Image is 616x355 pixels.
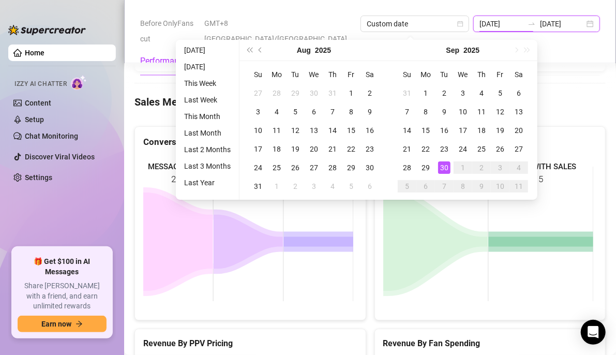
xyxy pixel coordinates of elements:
[472,177,491,196] td: 2025-10-09
[286,102,305,121] td: 2025-08-05
[180,94,235,106] li: Last Week
[8,25,86,35] img: logo-BBDzfeDw.svg
[475,161,488,174] div: 2
[204,16,354,47] span: GMT+8 [GEOGRAPHIC_DATA]/[GEOGRAPHIC_DATA]
[457,143,469,155] div: 24
[401,180,413,193] div: 5
[305,65,323,84] th: We
[494,106,506,118] div: 12
[143,135,357,149] div: Conversions By Messages sent
[305,158,323,177] td: 2025-08-27
[513,161,525,174] div: 4
[401,124,413,137] div: 14
[252,143,264,155] div: 17
[25,99,51,107] a: Content
[25,132,78,140] a: Chat Monitoring
[438,87,450,99] div: 2
[454,84,472,102] td: 2025-09-03
[416,121,435,140] td: 2025-09-15
[528,20,536,28] span: to
[297,40,311,61] button: Choose a month
[25,153,95,161] a: Discover Viral Videos
[472,140,491,158] td: 2025-09-25
[140,16,198,47] span: Before OnlyFans cut
[398,65,416,84] th: Su
[419,124,432,137] div: 15
[438,161,450,174] div: 30
[360,65,379,84] th: Sa
[438,143,450,155] div: 23
[271,124,283,137] div: 11
[364,161,376,174] div: 30
[457,161,469,174] div: 1
[416,177,435,196] td: 2025-10-06
[315,40,331,61] button: Choose a year
[25,115,44,124] a: Setup
[342,158,360,177] td: 2025-08-29
[134,95,606,109] h4: Sales Metrics
[494,161,506,174] div: 3
[401,106,413,118] div: 7
[360,177,379,196] td: 2025-09-06
[271,161,283,174] div: 25
[308,161,320,174] div: 27
[252,124,264,137] div: 10
[342,140,360,158] td: 2025-08-22
[475,106,488,118] div: 11
[289,106,302,118] div: 5
[401,161,413,174] div: 28
[513,124,525,137] div: 20
[435,158,454,177] td: 2025-09-30
[342,177,360,196] td: 2025-09-05
[286,84,305,102] td: 2025-07-29
[271,87,283,99] div: 28
[326,106,339,118] div: 7
[249,84,267,102] td: 2025-07-27
[419,161,432,174] div: 29
[180,127,235,139] li: Last Month
[289,161,302,174] div: 26
[491,65,509,84] th: Fr
[140,55,230,67] div: Performance Breakdown
[71,75,87,90] img: AI Chatter
[267,121,286,140] td: 2025-08-11
[513,106,525,118] div: 13
[581,320,606,345] div: Open Intercom Messenger
[249,65,267,84] th: Su
[360,121,379,140] td: 2025-08-16
[267,140,286,158] td: 2025-08-18
[289,180,302,193] div: 2
[180,61,235,73] li: [DATE]
[305,121,323,140] td: 2025-08-13
[416,84,435,102] td: 2025-09-01
[143,337,357,350] h5: Revenue By PPV Pricing
[435,140,454,158] td: 2025-09-23
[475,124,488,137] div: 18
[180,110,235,123] li: This Month
[446,40,460,61] button: Choose a month
[342,121,360,140] td: 2025-08-15
[475,143,488,155] div: 25
[345,161,357,174] div: 29
[255,40,266,61] button: Previous month (PageUp)
[18,316,107,332] button: Earn nowarrow-right
[323,102,342,121] td: 2025-08-07
[286,158,305,177] td: 2025-08-26
[472,102,491,121] td: 2025-09-11
[491,84,509,102] td: 2025-09-05
[18,281,107,312] span: Share [PERSON_NAME] with a friend, and earn unlimited rewards
[435,102,454,121] td: 2025-09-09
[345,143,357,155] div: 22
[271,143,283,155] div: 18
[398,158,416,177] td: 2025-09-28
[454,140,472,158] td: 2025-09-24
[475,87,488,99] div: 4
[308,143,320,155] div: 20
[463,40,479,61] button: Choose a year
[267,102,286,121] td: 2025-08-04
[475,180,488,193] div: 9
[267,177,286,196] td: 2025-09-01
[509,140,528,158] td: 2025-09-27
[326,87,339,99] div: 31
[180,176,235,189] li: Last Year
